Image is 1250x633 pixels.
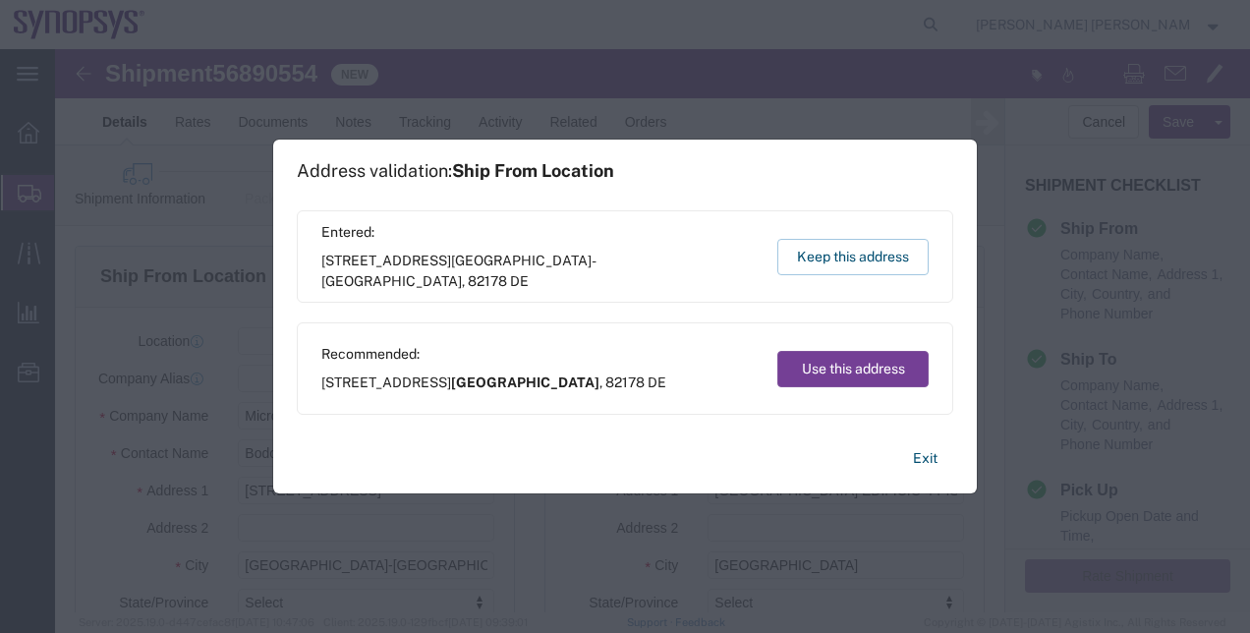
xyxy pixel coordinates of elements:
button: Keep this address [777,239,929,275]
h1: Address validation: [297,160,614,182]
span: 82178 [605,374,645,390]
span: DE [648,374,666,390]
span: [GEOGRAPHIC_DATA]-[GEOGRAPHIC_DATA] [321,253,597,289]
span: Recommended: [321,344,666,365]
span: [STREET_ADDRESS] , [321,251,759,292]
span: [GEOGRAPHIC_DATA] [451,374,599,390]
span: 82178 [468,273,507,289]
button: Use this address [777,351,929,387]
span: DE [510,273,529,289]
span: Ship From Location [452,160,614,181]
span: Entered: [321,222,759,243]
span: [STREET_ADDRESS] , [321,373,666,393]
button: Exit [897,441,953,476]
